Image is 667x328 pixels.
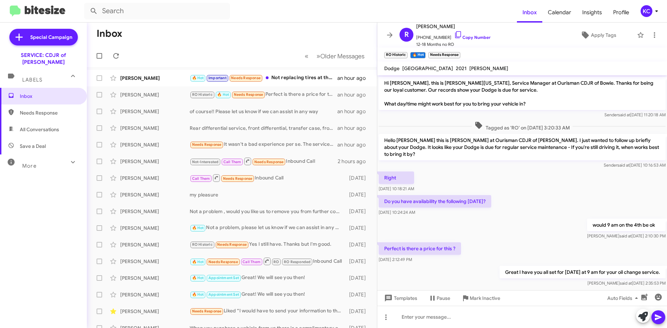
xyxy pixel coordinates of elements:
p: Do you have availability the following [DATE]? [379,195,491,208]
button: Templates [377,292,423,304]
div: 2 hours ago [338,158,371,165]
div: [PERSON_NAME] [120,75,190,82]
div: [PERSON_NAME] [120,291,190,298]
span: Needs Response [231,76,261,80]
div: [PERSON_NAME] [120,208,190,215]
div: [PERSON_NAME] [120,241,190,248]
div: Perfect is there a price for this ? [190,91,337,99]
span: said at [618,112,630,117]
p: Right [379,171,414,184]
div: Liked “I would have to send your information to the manger to verify as I do not have access to w... [190,307,346,315]
div: [PERSON_NAME] [120,91,190,98]
div: [DATE] [346,241,371,248]
span: Needs Response [217,242,247,247]
span: [PERSON_NAME] [DATE] 2:10:30 PM [587,233,666,238]
div: [DATE] [346,191,371,198]
span: Needs Response [208,260,238,264]
h1: Inbox [97,28,122,39]
span: Needs Response [234,92,263,97]
span: 🔥 Hot [192,226,204,230]
p: Great I have you all set for [DATE] at 9 am for your oil change service. [500,266,666,278]
span: Call Them [192,176,210,181]
div: Not a problem, please let us know if we can assist in any way [190,224,346,232]
div: of course!! Please let us know if we can assist in any way [190,108,337,115]
a: Inbox [517,2,542,23]
span: « [305,52,308,60]
span: Inbox [20,93,79,100]
div: Great! We will see you then! [190,291,346,298]
span: [DATE] 10:18:21 AM [379,186,414,191]
span: said at [620,280,632,286]
div: Inbound Call [190,157,338,166]
button: Auto Fields [602,292,646,304]
div: [PERSON_NAME] [120,175,190,182]
div: [PERSON_NAME] [120,258,190,265]
button: KC [635,5,659,17]
span: [PERSON_NAME] [DATE] 2:35:53 PM [587,280,666,286]
a: Calendar [542,2,577,23]
div: [DATE] [346,208,371,215]
span: Tagged as 'RO' on [DATE] 3:20:33 AM [472,121,573,131]
span: RO [273,260,279,264]
span: Insights [577,2,608,23]
div: an hour ago [337,125,371,132]
small: Needs Response [428,52,460,58]
button: Next [312,49,369,63]
span: Sender [DATE] 11:20:18 AM [604,112,666,117]
span: [GEOGRAPHIC_DATA] [402,65,453,72]
span: 🔥 Hot [192,76,204,80]
span: All Conversations [20,126,59,133]
div: [PERSON_NAME] [120,158,190,165]
span: Call Them [242,260,261,264]
span: Needs Response [192,142,222,147]
span: More [22,163,36,169]
button: Mark Inactive [456,292,506,304]
button: Pause [423,292,456,304]
span: Special Campaign [30,34,72,41]
div: [PERSON_NAME] [120,141,190,148]
span: Appointment Set [208,276,239,280]
div: Rear differential service, front differential, transfer case, front pads and rotors, cabin air fi... [190,125,337,132]
div: Inbound Call [190,174,346,182]
div: Great! We will see you then! [190,274,346,282]
div: an hour ago [337,141,371,148]
span: Not-Interested [192,160,219,164]
span: RO Historic [192,242,213,247]
span: Important [208,76,227,80]
span: Save a Deal [20,143,46,150]
div: Not a problem , would you like us to remove you from further communication? [190,208,346,215]
nav: Page navigation example [301,49,369,63]
span: Auto Fields [607,292,641,304]
span: 12-18 Months no RO [416,41,491,48]
small: RO Historic [384,52,407,58]
span: [DATE] 10:24:24 AM [379,210,415,215]
span: Mark Inactive [470,292,500,304]
div: [PERSON_NAME] [120,191,190,198]
p: Hi [PERSON_NAME], this is [PERSON_NAME][US_STATE], Service Manager at Ourisman CDJR of Bowie. Tha... [379,77,666,110]
span: 🔥 Hot [192,260,204,264]
span: [PERSON_NAME] [469,65,508,72]
div: [DATE] [346,225,371,232]
span: said at [619,233,632,238]
span: Call Them [223,160,241,164]
span: [PERSON_NAME] [416,22,491,31]
span: Needs Response [20,109,79,116]
span: Needs Response [192,309,222,313]
div: my pleasure [190,191,346,198]
span: RO Responded [284,260,311,264]
span: 2021 [456,65,467,72]
a: Copy Number [454,35,491,40]
a: Profile [608,2,635,23]
span: Apply Tags [591,29,616,41]
div: an hour ago [337,91,371,98]
div: [DATE] [346,308,371,315]
span: Labels [22,77,42,83]
div: KC [641,5,652,17]
div: It wasn't a bad experience per se. The service rep I had, Tía, was very communicative and did the... [190,141,337,149]
span: [DATE] 2:12:49 PM [379,257,412,262]
span: 🔥 Hot [217,92,229,97]
div: [DATE] [346,291,371,298]
small: 🔥 Hot [410,52,425,58]
span: Templates [383,292,417,304]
